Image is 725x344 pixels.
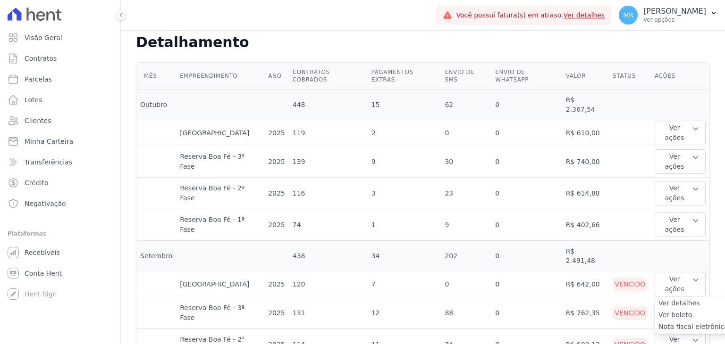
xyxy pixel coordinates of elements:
[441,297,491,329] td: 88
[25,116,51,125] span: Clientes
[289,178,368,209] td: 116
[562,120,609,146] td: R$ 610,00
[643,7,706,16] p: [PERSON_NAME]
[176,120,264,146] td: [GEOGRAPHIC_DATA]
[441,178,491,209] td: 23
[491,146,562,178] td: 0
[264,209,289,241] td: 2025
[609,63,651,90] th: Status
[562,241,609,271] td: R$ 2.491,48
[176,146,264,178] td: Reserva Boa Fé - 3ª Fase
[562,63,609,90] th: Valor
[4,264,117,283] a: Conta Hent
[441,241,491,271] td: 202
[289,120,368,146] td: 119
[4,111,117,130] a: Clientes
[655,213,706,237] button: Ver ações
[562,178,609,209] td: R$ 614,88
[25,95,42,105] span: Lotes
[655,272,706,296] button: Ver ações
[176,297,264,329] td: Reserva Boa Fé - 3ª Fase
[4,70,117,89] a: Parcelas
[613,306,647,320] div: Vencido
[368,120,441,146] td: 2
[25,269,62,278] span: Conta Hent
[289,90,368,120] td: 448
[441,90,491,120] td: 62
[264,178,289,209] td: 2025
[643,16,706,24] p: Ver opções
[136,34,710,51] h2: Detalhamento
[611,2,725,28] button: MR [PERSON_NAME] Ver opções
[491,241,562,271] td: 0
[136,63,176,90] th: Mês
[176,63,264,90] th: Empreendimento
[4,173,117,192] a: Crédito
[289,63,368,90] th: Contratos cobrados
[368,241,441,271] td: 34
[264,271,289,297] td: 2025
[176,271,264,297] td: [GEOGRAPHIC_DATA]
[176,209,264,241] td: Reserva Boa Fé - 1ª Fase
[25,199,66,208] span: Negativação
[4,243,117,262] a: Recebíveis
[176,178,264,209] td: Reserva Boa Fé - 2ª Fase
[368,297,441,329] td: 12
[264,146,289,178] td: 2025
[289,209,368,241] td: 74
[136,241,176,271] td: Setembro
[368,271,441,297] td: 7
[623,12,633,18] span: MR
[441,209,491,241] td: 9
[25,157,72,167] span: Transferências
[564,11,605,19] a: Ver detalhes
[368,178,441,209] td: 3
[562,209,609,241] td: R$ 402,66
[441,271,491,297] td: 0
[562,271,609,297] td: R$ 642,00
[441,63,491,90] th: Envio de SMS
[264,63,289,90] th: Ano
[562,146,609,178] td: R$ 740,00
[368,90,441,120] td: 15
[289,241,368,271] td: 438
[25,74,52,84] span: Parcelas
[4,90,117,109] a: Lotes
[136,90,176,120] td: Outubro
[368,146,441,178] td: 9
[264,297,289,329] td: 2025
[264,120,289,146] td: 2025
[491,178,562,209] td: 0
[491,271,562,297] td: 0
[25,54,57,63] span: Contratos
[655,181,706,205] button: Ver ações
[4,194,117,213] a: Negativação
[491,63,562,90] th: Envio de Whatsapp
[25,137,73,146] span: Minha Carteira
[25,178,49,188] span: Crédito
[289,146,368,178] td: 139
[8,228,113,239] div: Plataformas
[655,149,706,174] button: Ver ações
[491,209,562,241] td: 0
[289,297,368,329] td: 131
[562,90,609,120] td: R$ 2.367,54
[562,297,609,329] td: R$ 762,35
[25,248,60,257] span: Recebíveis
[4,28,117,47] a: Visão Geral
[491,120,562,146] td: 0
[456,10,605,20] span: Você possui fatura(s) em atraso.
[651,63,709,90] th: Ações
[25,33,62,42] span: Visão Geral
[368,63,441,90] th: Pagamentos extras
[613,278,647,291] div: Vencido
[441,120,491,146] td: 0
[491,90,562,120] td: 0
[289,271,368,297] td: 120
[4,132,117,151] a: Minha Carteira
[441,146,491,178] td: 30
[655,121,706,145] button: Ver ações
[368,209,441,241] td: 1
[491,297,562,329] td: 0
[4,49,117,68] a: Contratos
